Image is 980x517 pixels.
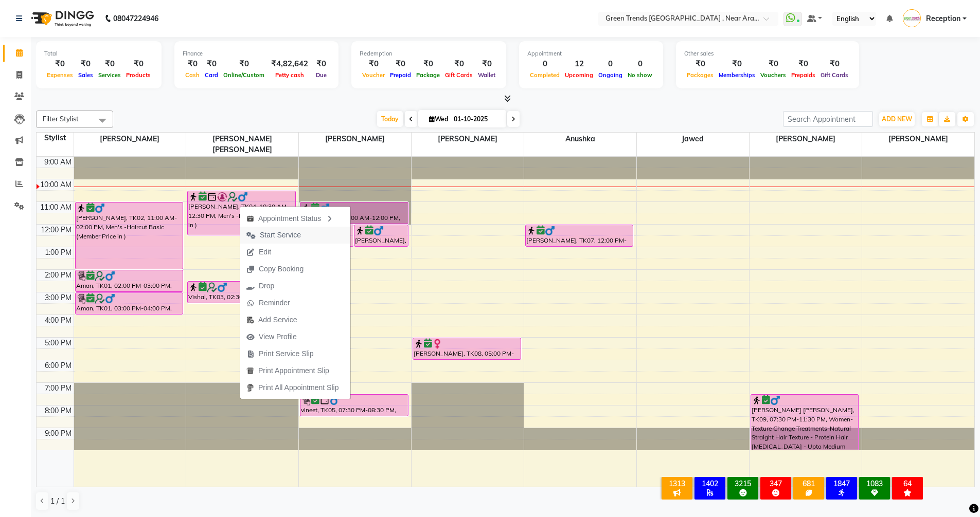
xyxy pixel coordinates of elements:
div: 9:00 PM [43,428,74,439]
span: Today [377,111,403,127]
div: ₹0 [387,58,414,70]
span: [PERSON_NAME] [412,133,524,145]
span: Jawed [637,133,749,145]
div: ₹0 [96,58,123,70]
img: logo [26,4,97,33]
div: Other sales [684,49,851,58]
div: Total [44,49,153,58]
span: Print All Appointment Slip [258,382,338,393]
span: Products [123,71,153,79]
span: Add Service [258,315,297,325]
span: Sales [76,71,96,79]
div: 0 [625,58,655,70]
span: Prepaids [789,71,818,79]
div: 681 [795,479,822,488]
span: Memberships [716,71,758,79]
span: View Profile [259,331,297,342]
div: Vishal, TK03, 02:30 PM-03:30 PM, Men's -Haircut Basic (Member Price in ) [188,282,295,303]
div: 1847 [828,479,855,488]
span: Wallet [475,71,498,79]
div: 8:00 PM [43,405,74,416]
img: printapt.png [246,367,254,375]
span: Drop [259,281,274,291]
div: 4:00 PM [43,315,74,326]
div: ₹0 [758,58,789,70]
span: Wed [426,115,451,123]
span: Cash [183,71,202,79]
div: 0 [527,58,562,70]
div: 2:00 PM [43,270,74,281]
div: 9:00 AM [42,157,74,168]
span: [PERSON_NAME] [PERSON_NAME] [186,133,298,156]
span: Print Service Slip [259,348,314,359]
span: Start Service [260,230,301,241]
div: 347 [762,479,789,488]
span: Packages [684,71,716,79]
div: ₹0 [414,58,442,70]
span: Services [96,71,123,79]
div: ₹0 [684,58,716,70]
span: Completed [527,71,562,79]
div: 12 [562,58,596,70]
div: 10:00 AM [38,179,74,190]
span: ADD NEW [882,115,912,123]
span: Ongoing [596,71,625,79]
span: Due [313,71,329,79]
input: Search Appointment [783,111,873,127]
span: Print Appointment Slip [258,365,329,376]
span: Prepaid [387,71,414,79]
img: apt_status.png [246,215,254,223]
div: 1313 [664,479,690,488]
div: Aman, TK01, 02:00 PM-03:00 PM, Men's -Haircut Basic (Member Price in ) [76,270,183,291]
span: [PERSON_NAME] [74,133,186,145]
div: ₹0 [475,58,498,70]
div: 6:00 PM [43,360,74,371]
span: No show [625,71,655,79]
span: [PERSON_NAME] [750,133,862,145]
div: [PERSON_NAME], TK07, 12:00 PM-01:00 PM, Men's -Haircut Basic (Member Price in ) [354,225,407,246]
div: ₹0 [716,58,758,70]
div: [PERSON_NAME], TK04, 10:30 AM-12:30 PM, Men's -Haircut Basic (Price in ) [188,191,295,235]
input: 2025-10-01 [451,112,502,127]
div: 11:00 AM [38,202,74,213]
span: Filter Stylist [43,115,79,123]
span: [PERSON_NAME] [862,133,974,145]
span: Package [414,71,442,79]
div: [DATE], TK06, 11:00 AM-12:00 PM, Men's -Haircut Basic (Member Price in ) [300,202,407,224]
div: ₹0 [360,58,387,70]
div: Appointment [527,49,655,58]
div: ₹0 [76,58,96,70]
div: Aman, TK01, 03:00 PM-04:00 PM, Men's -Haircut Basic (Member Price in ) [76,293,183,314]
span: 1 / 1 [50,496,65,507]
b: 08047224946 [113,4,158,33]
div: Appointment Status [240,209,350,227]
img: add-service.png [246,316,254,324]
div: ₹0 [789,58,818,70]
div: [PERSON_NAME], TK08, 05:00 PM-06:00 PM, Women-Haircuts-Advanced Cut with in-curls / Out-Curls Blo... [413,338,520,359]
span: Vouchers [758,71,789,79]
button: ADD NEW [879,112,915,126]
div: 3215 [729,479,756,488]
div: Stylist [37,133,74,143]
div: vineet, TK05, 07:30 PM-08:30 PM, Men's -Hair Colouring - [MEDICAL_DATA] Free (Member Price in) [300,395,407,416]
span: Upcoming [562,71,596,79]
span: Anushka [524,133,636,145]
div: 7:00 PM [43,383,74,394]
div: ₹0 [442,58,475,70]
div: 1402 [697,479,723,488]
div: ₹0 [221,58,267,70]
div: ₹0 [123,58,153,70]
div: [PERSON_NAME] [PERSON_NAME], TK09, 07:30 PM-11:30 PM, Women-Texture Change Treatments-Natural Str... [751,395,858,450]
div: 1:00 PM [43,247,74,258]
div: ₹0 [44,58,76,70]
span: [PERSON_NAME] [299,133,411,145]
div: Finance [183,49,330,58]
div: ₹0 [818,58,851,70]
span: Gift Cards [442,71,475,79]
span: Voucher [360,71,387,79]
img: printall.png [246,384,254,392]
div: 3:00 PM [43,292,74,303]
div: 12:00 PM [39,225,74,235]
div: ₹0 [183,58,202,70]
span: Card [202,71,221,79]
